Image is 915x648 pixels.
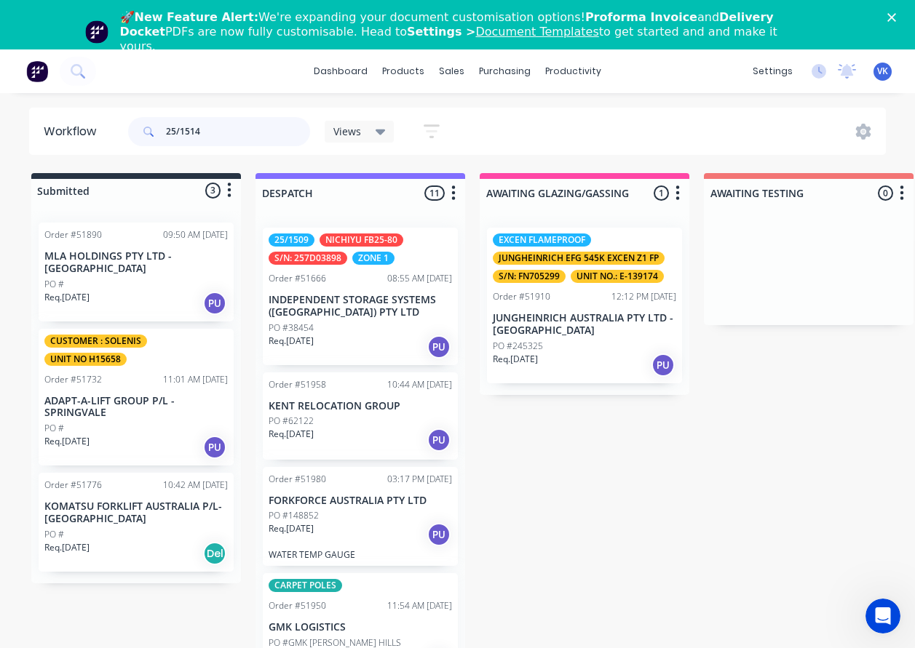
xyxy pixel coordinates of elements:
div: sales [432,60,472,82]
p: Req. [DATE] [44,435,90,448]
div: 03:17 PM [DATE] [387,473,452,486]
b: Settings > [407,25,599,39]
p: MLA HOLDINGS PTY LTD - [GEOGRAPHIC_DATA] [44,250,228,275]
span: Views [333,124,361,139]
p: PO #245325 [493,340,543,353]
div: 25/1509NICHIYU FB25-80S/N: 257D03898ZONE 1Order #5166608:55 AM [DATE]INDEPENDENT STORAGE SYSTEMS ... [263,228,458,365]
div: Order #51910 [493,290,550,303]
div: Order #51950 [269,599,326,612]
div: CARPET POLES [269,579,342,592]
div: Del [203,542,226,565]
div: PU [427,428,451,452]
p: INDEPENDENT STORAGE SYSTEMS ([GEOGRAPHIC_DATA]) PTY LTD [269,294,452,319]
p: PO # [44,278,64,291]
div: 11:54 AM [DATE] [387,599,452,612]
a: Document Templates [475,25,598,39]
p: PO # [44,422,64,435]
div: PU [427,523,451,546]
div: 🚀 We're expanding your document customisation options! and PDFs are now fully customisable. Head ... [120,10,807,54]
p: PO #38454 [269,321,314,335]
div: PU [203,292,226,315]
div: EXCEN FLAMEPROOFJUNGHEINRICH EFG 545K EXCEN Z1 FPS/N: FN705299UNIT NO.: E-139174Order #5191012:12... [487,228,682,383]
div: Workflow [44,123,103,140]
p: Req. [DATE] [44,541,90,554]
div: EXCEN FLAMEPROOF [493,233,591,247]
p: PO #148852 [269,509,319,522]
div: 11:01 AM [DATE] [163,373,228,386]
p: Req. [DATE] [269,522,314,535]
p: KOMATSU FORKLIFT AUSTRALIA P/L-[GEOGRAPHIC_DATA] [44,500,228,525]
div: Order #51666 [269,272,326,285]
p: Req. [DATE] [269,428,314,441]
div: Close [887,13,902,22]
b: New Feature Alert: [135,10,259,24]
div: products [375,60,432,82]
p: PO # [44,528,64,541]
div: 08:55 AM [DATE] [387,272,452,285]
div: JUNGHEINRICH EFG 545K EXCEN Z1 FP [493,252,665,265]
b: Delivery Docket [120,10,774,39]
div: 10:42 AM [DATE] [163,479,228,492]
b: Proforma Invoice [585,10,697,24]
p: PO #62122 [269,415,314,428]
div: Order #5177610:42 AM [DATE]KOMATSU FORKLIFT AUSTRALIA P/L-[GEOGRAPHIC_DATA]PO #Req.[DATE]Del [39,473,234,572]
div: Order #51958 [269,378,326,391]
div: PU [203,436,226,459]
div: 09:50 AM [DATE] [163,228,228,241]
a: dashboard [306,60,375,82]
iframe: Intercom live chat [866,599,900,633]
div: Order #51980 [269,473,326,486]
div: settings [745,60,800,82]
div: 12:12 PM [DATE] [611,290,676,303]
div: CUSTOMER : SOLENISUNIT NO H15658Order #5173211:01 AM [DATE]ADAPT-A-LIFT GROUP P/L - SPRINGVALEPO ... [39,329,234,466]
p: WATER TEMP GAUGE [269,549,452,560]
p: Req. [DATE] [493,353,538,366]
p: ADAPT-A-LIFT GROUP P/L - SPRINGVALE [44,395,228,420]
p: Req. [DATE] [44,291,90,304]
div: S/N: 257D03898 [269,252,347,265]
div: productivity [538,60,609,82]
div: 10:44 AM [DATE] [387,378,452,391]
div: CUSTOMER : SOLENIS [44,335,147,348]
span: VK [877,65,888,78]
div: S/N: FN705299 [493,270,566,283]
div: ZONE 1 [352,252,395,265]
div: 25/1509 [269,233,314,247]
p: GMK LOGISTICS [269,621,452,633]
div: Order #51776 [44,479,102,492]
img: Factory [26,60,48,82]
div: NICHIYU FB25-80 [320,233,403,247]
div: Order #51890 [44,228,102,241]
div: UNIT NO.: E-139174 [571,270,664,283]
div: Order #5189009:50 AM [DATE]MLA HOLDINGS PTY LTD - [GEOGRAPHIC_DATA]PO #Req.[DATE]PU [39,223,234,321]
div: Order #5198003:17 PM [DATE]FORKFORCE AUSTRALIA PTY LTDPO #148852Req.[DATE]PUWATER TEMP GAUGE [263,467,458,567]
div: UNIT NO H15658 [44,353,127,366]
div: purchasing [472,60,538,82]
div: PU [427,335,451,359]
p: JUNGHEINRICH AUSTRALIA PTY LTD - [GEOGRAPHIC_DATA] [493,312,676,337]
p: FORKFORCE AUSTRALIA PTY LTD [269,495,452,507]
img: Profile image for Team [85,20,108,44]
div: PU [651,353,675,377]
div: Order #5195810:44 AM [DATE]KENT RELOCATION GROUPPO #62122Req.[DATE]PU [263,372,458,460]
p: KENT RELOCATION GROUP [269,400,452,412]
p: Req. [DATE] [269,335,314,348]
div: Order #51732 [44,373,102,386]
input: Search for orders... [166,117,310,146]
